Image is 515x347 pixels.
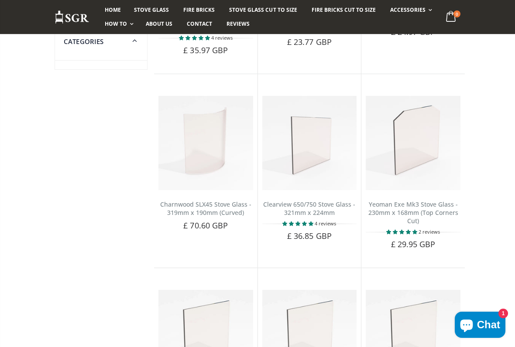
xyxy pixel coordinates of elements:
a: Accessories [384,3,436,17]
a: Contact [180,17,219,31]
span: £ 35.97 GBP [183,45,228,55]
span: £ 29.95 GBP [391,239,436,249]
span: 0 [453,10,460,17]
span: Reviews [227,20,250,27]
span: 5.00 stars [386,228,419,235]
span: Home [105,6,121,14]
a: Yeoman Exe Mk3 Stove Glass - 230mm x 168mm (Top Corners Cut) [368,200,458,225]
img: Yeoman Exe Mk3 Stove Glass [366,96,460,191]
span: Fire Bricks Cut To Size [312,6,376,14]
a: Home [98,3,127,17]
span: £ 23.77 GBP [287,37,332,47]
img: Charnwood SLX45 Stove Glass [158,96,253,191]
span: Categories [64,37,104,46]
inbox-online-store-chat: Shopify online store chat [452,312,508,340]
a: Charnwood SLX45 Stove Glass - 319mm x 190mm (Curved) [160,200,251,217]
a: Fire Bricks [177,3,221,17]
a: How To [98,17,138,31]
span: 2 reviews [419,228,440,235]
span: About us [146,20,172,27]
img: Clearview 650/750 replacement stove glass [262,96,357,191]
a: Stove Glass Cut To Size [223,3,303,17]
a: Stove Glass [127,3,175,17]
span: £ 70.60 GBP [183,220,228,231]
span: 4 reviews [211,34,233,41]
span: 5.00 stars [282,220,315,227]
span: Stove Glass [134,6,169,14]
span: Accessories [390,6,426,14]
img: Stove Glass Replacement [55,10,89,24]
a: About us [139,17,179,31]
span: How To [105,20,127,27]
span: Fire Bricks [183,6,215,14]
a: Fire Bricks Cut To Size [305,3,382,17]
span: Contact [187,20,212,27]
span: £ 36.85 GBP [287,231,332,241]
a: 0 [443,9,460,26]
span: 4 reviews [315,220,336,227]
a: Reviews [220,17,256,31]
span: Stove Glass Cut To Size [229,6,297,14]
a: Clearview 650/750 Stove Glass - 321mm x 224mm [263,200,355,217]
span: 5.00 stars [179,34,211,41]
